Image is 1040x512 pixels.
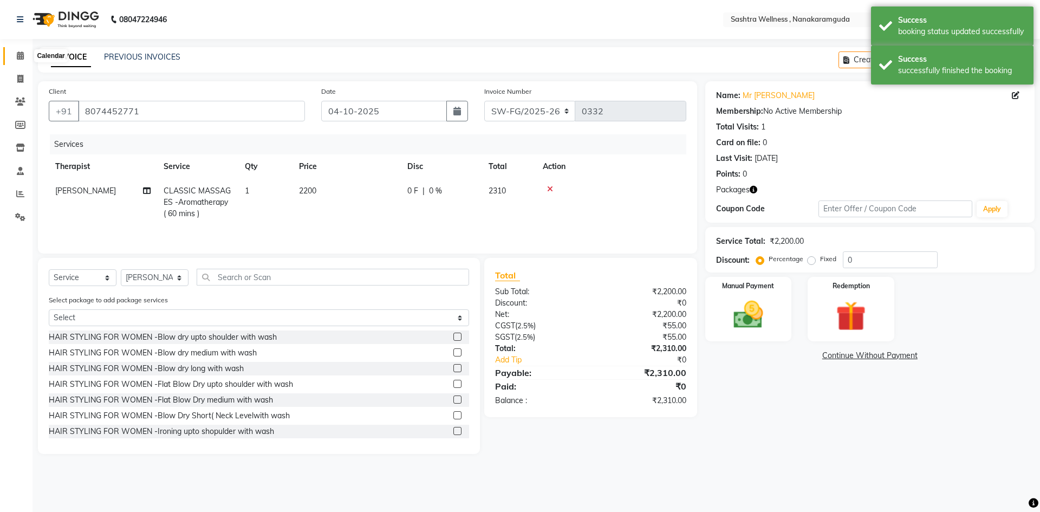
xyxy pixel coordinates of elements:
[487,309,590,320] div: Net:
[724,297,773,332] img: _cash.svg
[743,90,815,101] a: Mr [PERSON_NAME]
[590,320,694,332] div: ₹55.00
[238,154,292,179] th: Qty
[487,320,590,332] div: ( )
[49,295,168,305] label: Select package to add package services
[716,121,759,133] div: Total Visits:
[49,347,257,359] div: HAIR STYLING FOR WOMEN -Blow dry medium with wash
[716,168,740,180] div: Points:
[78,101,305,121] input: Search by Name/Mobile/Email/Code
[487,343,590,354] div: Total:
[590,366,694,379] div: ₹2,310.00
[590,332,694,343] div: ₹55.00
[49,410,290,422] div: HAIR STYLING FOR WOMEN -Blow Dry Short( Neck Levelwith wash
[487,297,590,309] div: Discount:
[517,321,534,330] span: 2.5%
[429,185,442,197] span: 0 %
[608,354,694,366] div: ₹0
[827,297,875,335] img: _gift.svg
[716,153,752,164] div: Last Visit:
[495,332,515,342] span: SGST
[487,332,590,343] div: ( )
[763,137,767,148] div: 0
[707,350,1032,361] a: Continue Without Payment
[838,51,901,68] button: Create New
[755,153,778,164] div: [DATE]
[716,106,1024,117] div: No Active Membership
[489,186,506,196] span: 2310
[49,394,273,406] div: HAIR STYLING FOR WOMEN -Flat Blow Dry medium with wash
[401,154,482,179] th: Disc
[487,366,590,379] div: Payable:
[495,321,515,330] span: CGST
[422,185,425,197] span: |
[820,254,836,264] label: Fixed
[50,134,694,154] div: Services
[487,286,590,297] div: Sub Total:
[716,184,750,196] span: Packages
[495,270,520,281] span: Total
[833,281,870,291] label: Redemption
[321,87,336,96] label: Date
[49,87,66,96] label: Client
[716,236,765,247] div: Service Total:
[487,354,608,366] a: Add Tip
[761,121,765,133] div: 1
[482,154,536,179] th: Total
[49,101,79,121] button: +91
[977,201,1007,217] button: Apply
[49,379,293,390] div: HAIR STYLING FOR WOMEN -Flat Blow Dry upto shoulder with wash
[818,200,972,217] input: Enter Offer / Coupon Code
[292,154,401,179] th: Price
[487,395,590,406] div: Balance :
[770,236,804,247] div: ₹2,200.00
[164,186,231,218] span: CLASSIC MASSAGES -Aromatherapy ( 60 mins )
[49,363,244,374] div: HAIR STYLING FOR WOMEN -Blow dry long with wash
[898,26,1025,37] div: booking status updated successfully
[517,333,533,341] span: 2.5%
[28,4,102,35] img: logo
[245,186,249,196] span: 1
[716,137,760,148] div: Card on file:
[590,380,694,393] div: ₹0
[536,154,686,179] th: Action
[716,203,818,215] div: Coupon Code
[898,65,1025,76] div: successfully finished the booking
[743,168,747,180] div: 0
[299,186,316,196] span: 2200
[716,90,740,101] div: Name:
[407,185,418,197] span: 0 F
[49,154,157,179] th: Therapist
[487,380,590,393] div: Paid:
[590,309,694,320] div: ₹2,200.00
[898,15,1025,26] div: Success
[484,87,531,96] label: Invoice Number
[722,281,774,291] label: Manual Payment
[716,255,750,266] div: Discount:
[119,4,167,35] b: 08047224946
[55,186,116,196] span: [PERSON_NAME]
[104,52,180,62] a: PREVIOUS INVOICES
[34,49,67,62] div: Calendar
[898,54,1025,65] div: Success
[49,332,277,343] div: HAIR STYLING FOR WOMEN -Blow dry upto shoulder with wash
[590,286,694,297] div: ₹2,200.00
[157,154,238,179] th: Service
[590,297,694,309] div: ₹0
[590,343,694,354] div: ₹2,310.00
[197,269,469,286] input: Search or Scan
[49,426,274,437] div: HAIR STYLING FOR WOMEN -Ironing upto shopulder with wash
[590,395,694,406] div: ₹2,310.00
[769,254,803,264] label: Percentage
[716,106,763,117] div: Membership:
